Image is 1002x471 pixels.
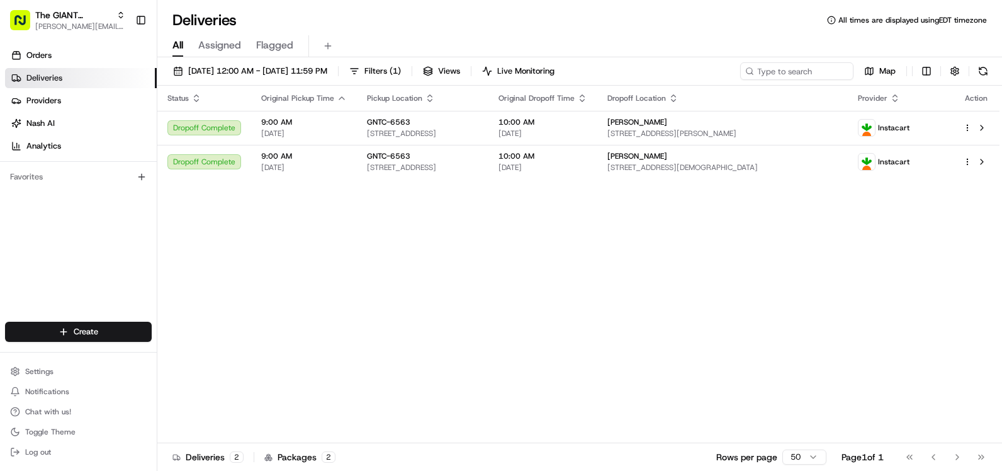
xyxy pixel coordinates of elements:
span: Providers [26,95,61,106]
div: Favorites [5,167,152,187]
span: [STREET_ADDRESS] [367,128,478,139]
button: Log out [5,443,152,461]
button: Chat with us! [5,403,152,421]
img: profile_instacart_ahold_partner.png [858,120,875,136]
span: Log out [25,447,51,457]
span: [PERSON_NAME] [607,151,667,161]
img: profile_instacart_ahold_partner.png [858,154,875,170]
span: Filters [364,65,401,77]
span: 9:00 AM [261,117,347,127]
span: Flagged [256,38,293,53]
span: Views [438,65,460,77]
button: Live Monitoring [476,62,560,80]
a: Providers [5,91,157,111]
span: Settings [25,366,53,377]
span: [PERSON_NAME] [607,117,667,127]
h1: Deliveries [172,10,237,30]
span: Dropoff Location [607,93,666,103]
span: [STREET_ADDRESS][PERSON_NAME] [607,128,838,139]
button: Refresh [974,62,992,80]
div: Packages [264,451,335,463]
span: Original Dropoff Time [498,93,575,103]
span: [DATE] 12:00 AM - [DATE] 11:59 PM [188,65,327,77]
span: Analytics [26,140,61,152]
span: GNTC-6563 [367,151,410,161]
span: Deliveries [26,72,62,84]
span: Notifications [25,387,69,397]
div: Action [963,93,989,103]
div: 2 [322,451,335,463]
button: Views [417,62,466,80]
span: GNTC-6563 [367,117,410,127]
span: 10:00 AM [498,117,587,127]
button: Create [5,322,152,342]
span: 9:00 AM [261,151,347,161]
span: Instacart [878,123,909,133]
span: All times are displayed using EDT timezone [838,15,987,25]
input: Type to search [740,62,853,80]
span: Instacart [878,157,909,167]
span: [STREET_ADDRESS] [367,162,478,173]
span: ( 1 ) [390,65,401,77]
button: [PERSON_NAME][EMAIL_ADDRESS][DOMAIN_NAME] [35,21,125,31]
span: All [172,38,183,53]
span: Create [74,326,98,338]
span: Assigned [198,38,241,53]
div: 2 [230,451,244,463]
span: Status [167,93,189,103]
a: Nash AI [5,113,157,133]
span: Provider [858,93,887,103]
button: Filters(1) [344,62,407,80]
button: Map [858,62,901,80]
a: Deliveries [5,68,157,88]
button: Settings [5,363,152,380]
span: Nash AI [26,118,55,129]
span: Map [879,65,896,77]
button: The GIANT Company[PERSON_NAME][EMAIL_ADDRESS][DOMAIN_NAME] [5,5,130,35]
span: Pickup Location [367,93,422,103]
button: [DATE] 12:00 AM - [DATE] 11:59 PM [167,62,333,80]
button: Notifications [5,383,152,400]
button: The GIANT Company [35,9,111,21]
span: [DATE] [498,128,587,139]
span: Live Monitoring [497,65,554,77]
a: Orders [5,45,157,65]
span: Toggle Theme [25,427,76,437]
span: [DATE] [261,162,347,173]
span: [STREET_ADDRESS][DEMOGRAPHIC_DATA] [607,162,838,173]
div: Page 1 of 1 [842,451,884,463]
button: Toggle Theme [5,423,152,441]
span: Original Pickup Time [261,93,334,103]
p: Rows per page [716,451,777,463]
span: [DATE] [261,128,347,139]
span: Orders [26,50,52,61]
div: Deliveries [172,451,244,463]
a: Analytics [5,136,157,156]
span: 10:00 AM [498,151,587,161]
span: Chat with us! [25,407,71,417]
span: [DATE] [498,162,587,173]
